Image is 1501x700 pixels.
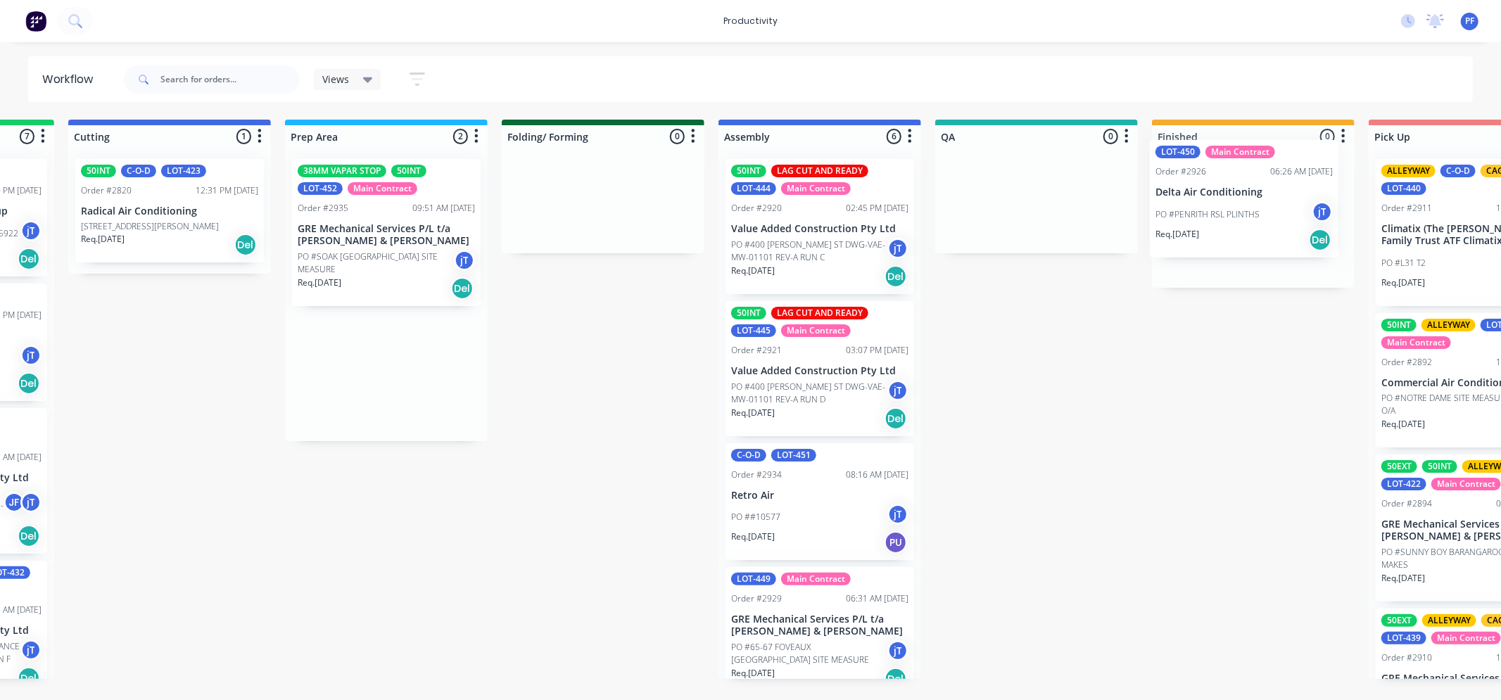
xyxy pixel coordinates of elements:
[716,11,785,32] div: productivity
[322,72,349,87] span: Views
[160,65,300,94] input: Search for orders...
[25,11,46,32] img: Factory
[1465,15,1474,27] span: PF
[42,71,100,88] div: Workflow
